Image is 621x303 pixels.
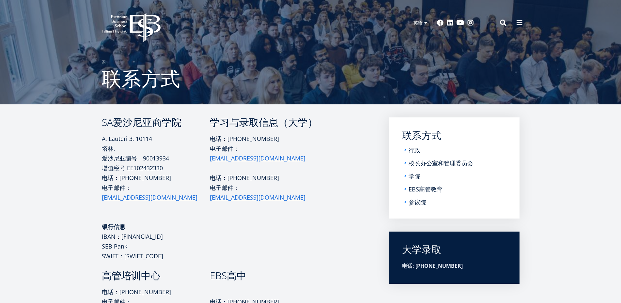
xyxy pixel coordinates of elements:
font: 电话：[PHONE_NUMBER] [210,135,279,143]
font: 电话：[PHONE_NUMBER] [102,174,171,182]
font: 电子邮件： [210,184,239,191]
a: EBS高管教育 [409,186,442,192]
font: [EMAIL_ADDRESS][DOMAIN_NAME] [210,193,305,201]
font: SA爱沙尼亚商学院 [102,115,181,129]
font: 增值税号 EE102432330 [102,164,163,172]
font: 参议院 [409,198,426,206]
font: 联系方式 [102,65,180,92]
font: 电子邮件： [210,144,239,152]
a: [EMAIL_ADDRESS][DOMAIN_NAME] [210,153,305,163]
font: [EMAIL_ADDRESS][DOMAIN_NAME] [210,154,305,162]
font: 学院 [409,172,420,180]
font: 高管培训中心 [102,269,161,282]
font: 联系方式 [402,129,441,142]
font: [EMAIL_ADDRESS][DOMAIN_NAME] [102,193,197,201]
font: 塔林, [102,144,115,152]
font: 电子邮件： [102,184,131,191]
a: 参议院 [409,199,426,205]
a: 校长办公室和管理委员会 [409,160,473,166]
font: SEB Pank [102,242,127,250]
a: [EMAIL_ADDRESS][DOMAIN_NAME] [102,192,197,202]
font: 校长办公室和管理委员会 [409,159,473,167]
a: 联系方式 [402,130,506,140]
font: 大学录取 [402,243,441,256]
font: EBS高中 [210,269,246,282]
font: A. Lauteri 3, 10114 [102,135,152,143]
a: [EMAIL_ADDRESS][DOMAIN_NAME] [210,192,305,202]
font: SWIFT：[SWIFT_CODE] [102,252,163,260]
font: 电话: [PHONE_NUMBER] [402,262,463,269]
font: EBS高管教育 [409,185,442,193]
a: 行政 [409,147,420,153]
font: 爱沙尼亚编号：90013934 [102,154,169,162]
font: 学习与录取信息（大学） [210,115,318,129]
font: 电话：[PHONE_NUMBER] [102,288,171,296]
font: 行政 [409,146,420,154]
font: IBAN：[FINANCIAL_ID] [102,233,163,240]
font: 银行信息 [102,223,125,231]
a: 家 [102,59,106,65]
a: 学院 [409,173,420,179]
font: 电话：[PHONE_NUMBER] [210,174,279,182]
